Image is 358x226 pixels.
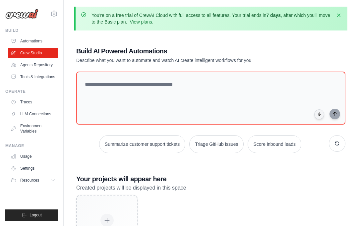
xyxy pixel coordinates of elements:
[314,109,324,119] button: Click to speak your automation idea
[8,121,58,137] a: Environment Variables
[8,151,58,162] a: Usage
[329,135,345,152] button: Get new suggestions
[5,28,58,33] div: Build
[8,163,58,174] a: Settings
[76,57,299,64] p: Describe what you want to automate and watch AI create intelligent workflows for you
[8,109,58,119] a: LLM Connections
[8,48,58,58] a: Crew Studio
[5,209,58,221] button: Logout
[189,135,244,153] button: Triage GitHub issues
[99,135,185,153] button: Summarize customer support tickets
[8,36,58,46] a: Automations
[248,135,301,153] button: Score inbound leads
[30,212,42,218] span: Logout
[76,46,299,56] h1: Build AI Powered Automations
[76,184,345,192] p: Created projects will be displayed in this space
[8,60,58,70] a: Agents Repository
[8,72,58,82] a: Tools & Integrations
[20,178,39,183] span: Resources
[76,174,345,184] h3: Your projects will appear here
[266,13,281,18] strong: 7 days
[5,143,58,148] div: Manage
[8,175,58,186] button: Resources
[5,89,58,94] div: Operate
[130,19,152,25] a: View plans
[8,97,58,107] a: Traces
[91,12,331,25] p: You're on a free trial of CrewAI Cloud with full access to all features. Your trial ends in , aft...
[5,9,38,19] img: Logo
